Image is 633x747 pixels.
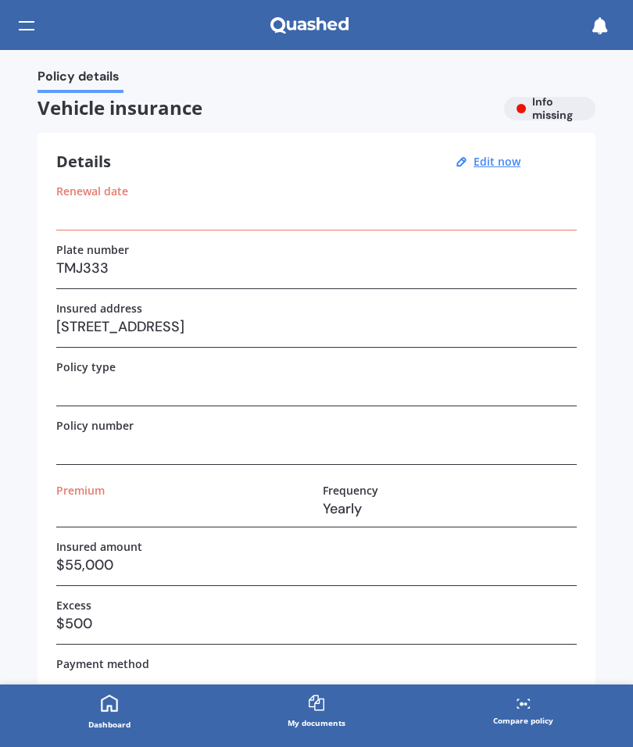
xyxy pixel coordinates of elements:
span: Vehicle insurance [38,97,504,120]
div: Compare policy [493,713,553,728]
label: Insured amount [56,540,142,553]
div: My documents [288,715,345,731]
h3: Details [56,152,111,172]
h3: [STREET_ADDRESS] [56,315,577,338]
a: Compare policy [420,684,627,741]
label: Premium [56,484,105,497]
label: Payment method [56,657,149,670]
h3: Yearly [323,497,577,520]
a: Dashboard [6,684,213,741]
label: Plate number [56,243,129,256]
u: Edit now [474,154,520,169]
label: Insured address [56,302,142,315]
label: Renewal date [56,184,128,198]
span: Policy details [38,69,120,90]
a: My documents [213,684,420,741]
h3: $55,000 [56,553,577,577]
label: Frequency [323,484,378,497]
label: Policy number [56,419,134,432]
button: Edit now [469,155,525,169]
label: Policy type [56,360,116,373]
div: Dashboard [88,717,131,732]
label: Excess [56,599,91,612]
h3: TMJ333 [56,256,577,280]
h3: $500 [56,612,577,635]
